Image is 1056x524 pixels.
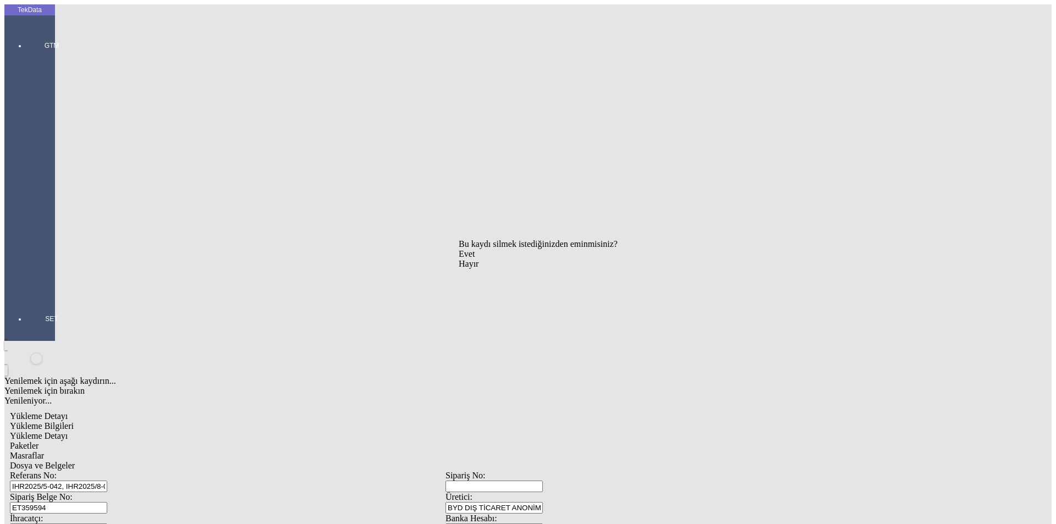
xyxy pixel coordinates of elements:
div: Bu kaydı silmek istediğinizden eminmisiniz? [459,239,618,249]
div: Evet [459,249,618,259]
span: Masraflar [10,451,44,460]
span: Üretici: [446,492,472,501]
span: Referans No: [10,471,57,480]
span: Banka Hesabı: [446,514,497,523]
div: Hayır [459,259,618,269]
div: Yenilemek için aşağı kaydırın... [4,376,887,386]
span: Dosya ve Belgeler [10,461,75,470]
span: Yükleme Bilgileri [10,421,74,431]
span: Sipariş Belge No: [10,492,73,501]
span: Yükleme Detayı [10,431,68,440]
span: GTM [35,41,68,50]
span: Sipariş No: [446,471,485,480]
span: Yükleme Detayı [10,411,68,421]
div: Yenileniyor... [4,396,887,406]
span: Evet [459,249,475,258]
span: İhracatçı: [10,514,43,523]
span: SET [35,315,68,323]
div: Yenilemek için bırakın [4,386,887,396]
span: Hayır [459,259,479,268]
span: Paketler [10,441,38,450]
